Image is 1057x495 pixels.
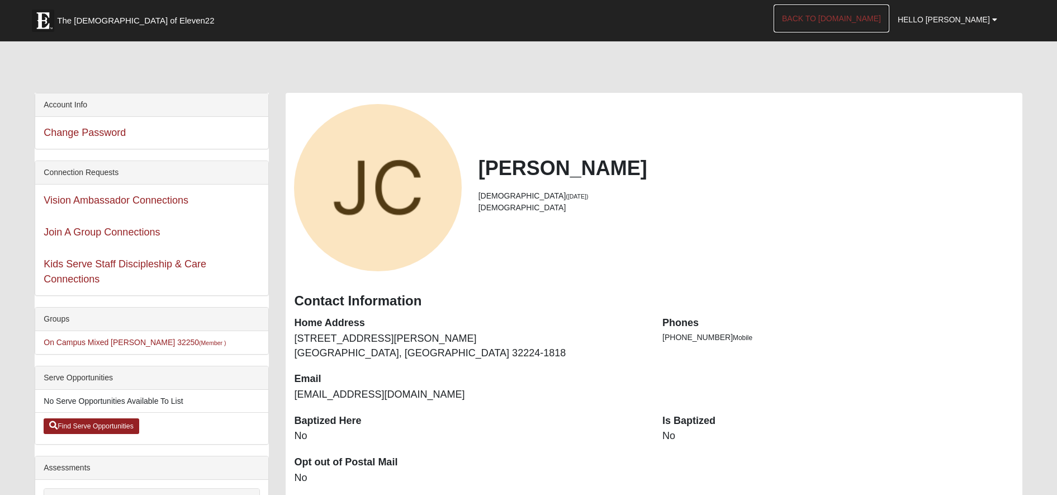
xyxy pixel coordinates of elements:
dt: Opt out of Postal Mail [294,455,646,470]
dt: Is Baptized [662,414,1014,428]
dd: No [294,471,646,485]
div: Connection Requests [35,161,268,185]
a: On Campus Mixed [PERSON_NAME] 32250(Member ) [44,338,226,347]
li: [DEMOGRAPHIC_DATA] [478,190,1014,202]
li: [DEMOGRAPHIC_DATA] [478,202,1014,214]
dd: No [662,429,1014,444]
dt: Home Address [294,316,646,331]
a: Find Serve Opportunities [44,418,139,434]
dt: Email [294,372,646,386]
li: No Serve Opportunities Available To List [35,390,268,413]
li: [PHONE_NUMBER] [662,332,1014,343]
dt: Phones [662,316,1014,331]
a: Change Password [44,127,126,138]
img: Eleven22 logo [32,10,54,32]
div: Account Info [35,93,268,117]
div: Assessments [35,456,268,480]
a: View Fullsize Photo [294,104,461,271]
small: (Member ) [199,340,226,346]
a: Vision Ambassador Connections [44,195,188,206]
a: Hello [PERSON_NAME] [889,6,1006,34]
a: Kids Serve Staff Discipleship & Care Connections [44,258,206,285]
dd: [EMAIL_ADDRESS][DOMAIN_NAME] [294,388,646,402]
span: Mobile [733,334,752,342]
div: Serve Opportunities [35,366,268,390]
a: Join A Group Connections [44,227,160,238]
a: Back to [DOMAIN_NAME] [774,4,889,32]
small: ([DATE]) [566,193,588,200]
a: The [DEMOGRAPHIC_DATA] of Eleven22 [26,4,250,32]
dd: [STREET_ADDRESS][PERSON_NAME] [GEOGRAPHIC_DATA], [GEOGRAPHIC_DATA] 32224-1818 [294,332,646,360]
h2: [PERSON_NAME] [478,156,1014,180]
dt: Baptized Here [294,414,646,428]
span: The [DEMOGRAPHIC_DATA] of Eleven22 [57,15,214,26]
div: Groups [35,308,268,331]
h3: Contact Information [294,293,1013,309]
span: Hello [PERSON_NAME] [898,15,990,24]
dd: No [294,429,646,444]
